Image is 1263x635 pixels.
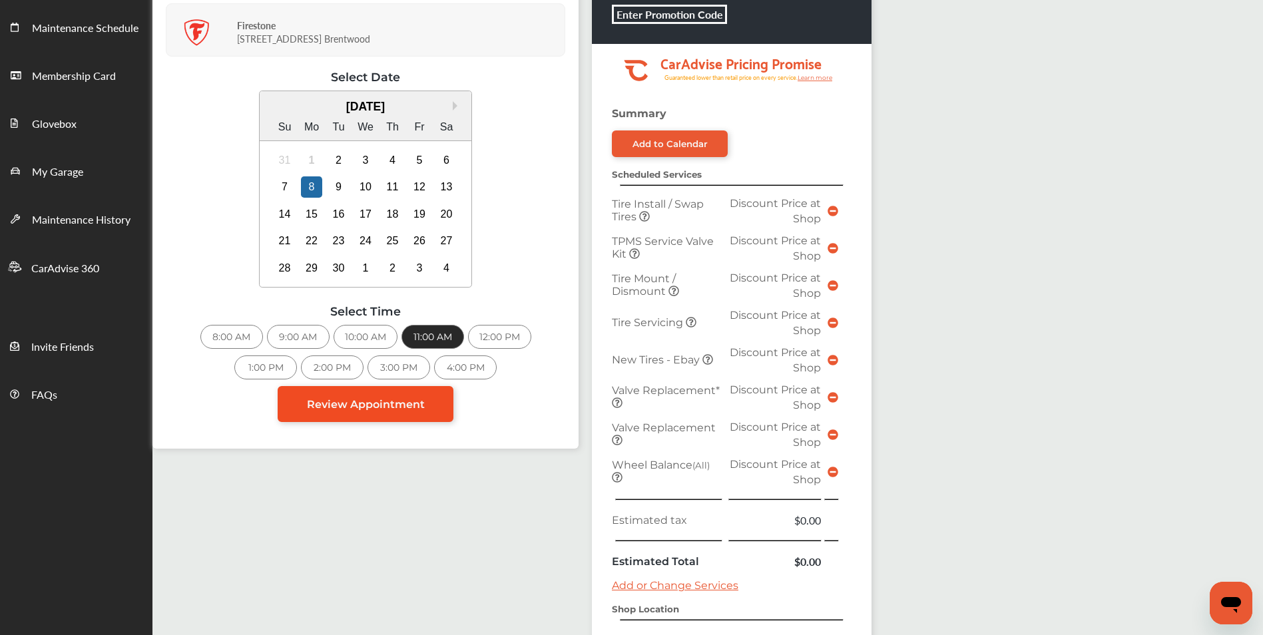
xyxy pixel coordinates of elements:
span: Maintenance History [32,212,130,229]
div: Choose Wednesday, September 17th, 2025 [355,204,376,225]
a: Review Appointment [278,386,453,422]
div: Choose Wednesday, September 24th, 2025 [355,230,376,252]
span: Maintenance Schedule [32,20,138,37]
a: My Garage [1,146,152,194]
div: Sa [436,116,457,138]
div: Choose Thursday, September 18th, 2025 [382,204,403,225]
div: 3:00 PM [368,355,430,379]
span: Tire Servicing [612,316,686,329]
div: Choose Monday, September 29th, 2025 [301,258,322,279]
strong: Scheduled Services [612,169,702,180]
div: 9:00 AM [267,325,330,349]
span: Discount Price at Shop [730,383,821,411]
tspan: Guaranteed lower than retail price on every service. [664,73,798,82]
div: Choose Sunday, September 7th, 2025 [274,176,296,198]
td: Estimated tax [609,509,726,531]
a: Maintenance Schedule [1,3,152,51]
span: Discount Price at Shop [730,421,821,449]
div: month 2025-09 [271,146,460,282]
div: 1:00 PM [234,355,297,379]
span: Membership Card [32,68,116,85]
div: Not available Sunday, August 31st, 2025 [274,150,296,171]
div: Choose Thursday, September 25th, 2025 [382,230,403,252]
div: 10:00 AM [334,325,397,349]
div: Choose Tuesday, September 9th, 2025 [328,176,350,198]
span: New Tires - Ebay [612,353,702,366]
span: Tire Install / Swap Tires [612,198,704,223]
span: FAQs [31,387,57,404]
div: Select Time [166,304,565,318]
div: Choose Thursday, October 2nd, 2025 [382,258,403,279]
span: Valve Replacement* [612,384,720,397]
div: Tu [328,116,350,138]
div: Choose Saturday, September 13th, 2025 [436,176,457,198]
div: 8:00 AM [200,325,263,349]
div: Mo [301,116,322,138]
span: Discount Price at Shop [730,346,821,374]
div: Choose Sunday, September 21st, 2025 [274,230,296,252]
iframe: Button to launch messaging window [1210,582,1252,624]
div: 11:00 AM [401,325,464,349]
div: Choose Tuesday, September 2nd, 2025 [328,150,350,171]
div: [DATE] [260,100,472,114]
div: 4:00 PM [434,355,497,379]
div: Not available Monday, September 1st, 2025 [301,150,322,171]
span: Review Appointment [307,398,425,411]
div: Choose Thursday, September 4th, 2025 [382,150,403,171]
td: $0.00 [726,550,824,572]
span: CarAdvise 360 [31,260,99,278]
div: Choose Tuesday, September 16th, 2025 [328,204,350,225]
td: $0.00 [726,509,824,531]
div: Add to Calendar [632,138,708,149]
span: TPMS Service Valve Kit [612,235,714,260]
div: 12:00 PM [468,325,531,349]
div: Choose Thursday, September 11th, 2025 [382,176,403,198]
div: Choose Friday, September 12th, 2025 [409,176,430,198]
div: Select Date [166,70,565,84]
span: Wheel Balance [612,459,710,471]
div: Choose Saturday, September 27th, 2025 [436,230,457,252]
tspan: Learn more [798,74,833,81]
span: Tire Mount / Dismount [612,272,676,298]
span: Invite Friends [31,339,94,356]
span: Glovebox [32,116,77,133]
div: Fr [409,116,430,138]
span: Discount Price at Shop [730,234,821,262]
div: [STREET_ADDRESS] Brentwood [237,9,561,52]
div: Choose Tuesday, September 30th, 2025 [328,258,350,279]
div: Choose Monday, September 22nd, 2025 [301,230,322,252]
div: Su [274,116,296,138]
div: Choose Sunday, September 28th, 2025 [274,258,296,279]
tspan: CarAdvise Pricing Promise [660,51,822,75]
a: Add or Change Services [612,579,738,592]
strong: Firestone [237,19,276,32]
div: 2:00 PM [301,355,364,379]
a: Membership Card [1,51,152,99]
div: Choose Tuesday, September 23rd, 2025 [328,230,350,252]
span: My Garage [32,164,83,181]
img: logo-firestone.png [183,19,210,46]
div: Choose Wednesday, September 3rd, 2025 [355,150,376,171]
span: Discount Price at Shop [730,272,821,300]
div: Choose Friday, October 3rd, 2025 [409,258,430,279]
div: Choose Saturday, September 20th, 2025 [436,204,457,225]
strong: Shop Location [612,604,679,614]
span: Discount Price at Shop [730,197,821,225]
span: Discount Price at Shop [730,309,821,337]
a: Glovebox [1,99,152,146]
td: Estimated Total [609,550,726,572]
b: Enter Promotion Code [617,7,723,22]
div: Choose Friday, September 5th, 2025 [409,150,430,171]
div: Choose Friday, September 19th, 2025 [409,204,430,225]
div: Choose Wednesday, October 1st, 2025 [355,258,376,279]
small: (All) [692,460,710,471]
strong: Summary [612,107,666,120]
div: Th [382,116,403,138]
div: Choose Saturday, September 6th, 2025 [436,150,457,171]
div: Choose Sunday, September 14th, 2025 [274,204,296,225]
a: Add to Calendar [612,130,728,157]
div: Choose Wednesday, September 10th, 2025 [355,176,376,198]
div: Choose Saturday, October 4th, 2025 [436,258,457,279]
div: Choose Friday, September 26th, 2025 [409,230,430,252]
span: Valve Replacement [612,421,716,434]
